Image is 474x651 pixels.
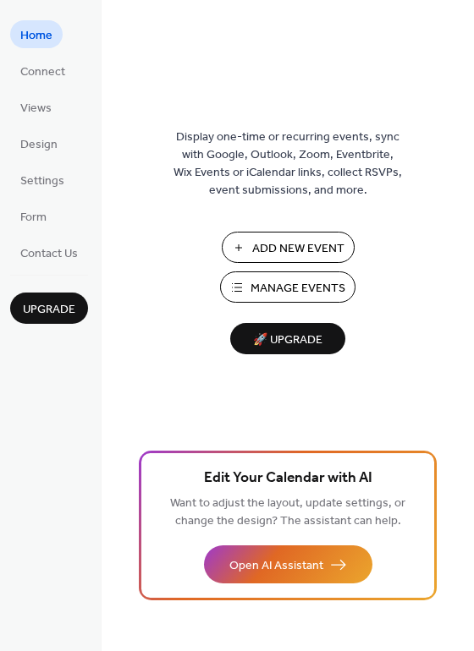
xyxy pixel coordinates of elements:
[20,172,64,190] span: Settings
[20,63,65,81] span: Connect
[10,57,75,85] a: Connect
[10,293,88,324] button: Upgrade
[10,129,68,157] a: Design
[20,136,58,154] span: Design
[10,93,62,121] a: Views
[20,209,47,227] span: Form
[170,492,405,533] span: Want to adjust the layout, update settings, or change the design? The assistant can help.
[20,27,52,45] span: Home
[230,323,345,354] button: 🚀 Upgrade
[240,329,335,352] span: 🚀 Upgrade
[222,232,355,263] button: Add New Event
[251,280,345,298] span: Manage Events
[10,20,63,48] a: Home
[204,467,372,490] span: Edit Your Calendar with AI
[220,271,355,303] button: Manage Events
[10,202,57,230] a: Form
[229,557,323,575] span: Open AI Assistant
[20,245,78,263] span: Contact Us
[23,301,75,319] span: Upgrade
[204,545,372,583] button: Open AI Assistant
[174,129,402,200] span: Display one-time or recurring events, sync with Google, Outlook, Zoom, Eventbrite, Wix Events or ...
[10,238,88,266] a: Contact Us
[20,100,52,118] span: Views
[252,240,344,258] span: Add New Event
[10,166,74,194] a: Settings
